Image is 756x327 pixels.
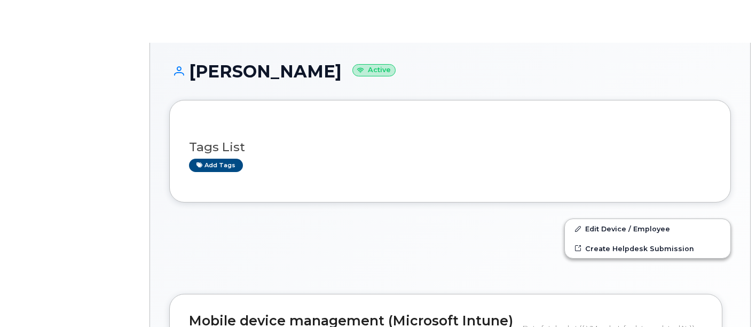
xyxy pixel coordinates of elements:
[189,141,711,154] h3: Tags List
[189,159,243,172] a: Add tags
[169,62,731,81] h1: [PERSON_NAME]
[565,239,730,258] a: Create Helpdesk Submission
[352,64,396,76] small: Active
[565,219,730,238] a: Edit Device / Employee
